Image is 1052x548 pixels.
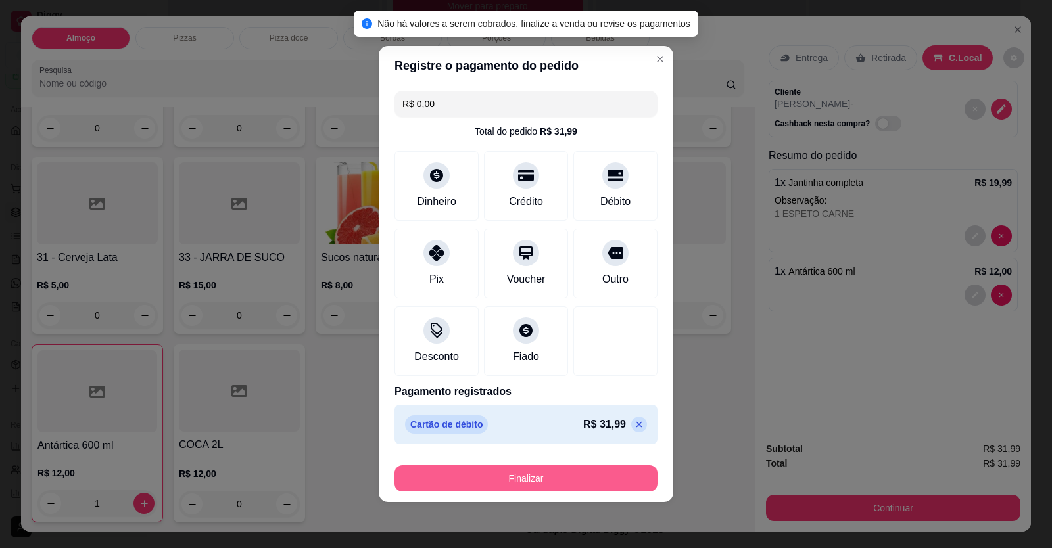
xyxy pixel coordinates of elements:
[402,91,650,117] input: Ex.: hambúrguer de cordeiro
[379,46,673,85] header: Registre o pagamento do pedido
[362,18,372,29] span: info-circle
[405,415,488,434] p: Cartão de débito
[650,49,671,70] button: Close
[540,125,577,138] div: R$ 31,99
[600,194,631,210] div: Débito
[417,194,456,210] div: Dinheiro
[429,271,444,287] div: Pix
[394,384,657,400] p: Pagamento registrados
[414,349,459,365] div: Desconto
[509,194,543,210] div: Crédito
[513,349,539,365] div: Fiado
[377,18,690,29] span: Não há valores a serem cobrados, finalize a venda ou revise os pagamentos
[602,271,629,287] div: Outro
[394,465,657,491] button: Finalizar
[507,271,546,287] div: Voucher
[475,125,577,138] div: Total do pedido
[583,417,626,432] p: R$ 31,99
